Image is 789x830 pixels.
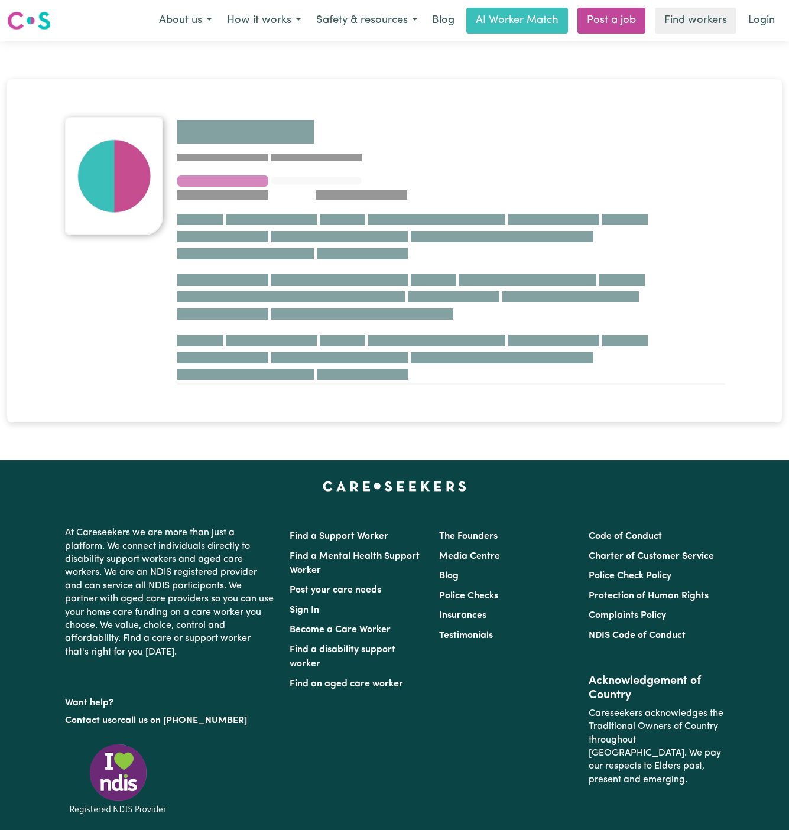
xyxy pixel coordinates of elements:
[290,552,420,575] a: Find a Mental Health Support Worker
[219,8,309,33] button: How it works
[290,585,381,595] a: Post your care needs
[439,571,459,581] a: Blog
[589,552,714,561] a: Charter of Customer Service
[589,702,724,791] p: Careseekers acknowledges the Traditional Owners of Country throughout [GEOGRAPHIC_DATA]. We pay o...
[577,8,645,34] a: Post a job
[589,631,686,640] a: NDIS Code of Conduct
[439,532,498,541] a: The Founders
[290,625,391,634] a: Become a Care Worker
[466,8,568,34] a: AI Worker Match
[121,716,247,725] a: call us on [PHONE_NUMBER]
[7,7,51,34] a: Careseekers logo
[65,742,171,816] img: Registered NDIS provider
[290,606,319,615] a: Sign In
[425,8,462,34] a: Blog
[589,674,724,702] h2: Acknowledgement of Country
[65,716,112,725] a: Contact us
[589,532,662,541] a: Code of Conduct
[439,591,498,601] a: Police Checks
[151,8,219,33] button: About us
[290,679,403,689] a: Find an aged care worker
[323,481,466,491] a: Careseekers home page
[65,709,275,732] p: or
[290,532,388,541] a: Find a Support Worker
[589,611,666,620] a: Complaints Policy
[589,591,709,601] a: Protection of Human Rights
[65,692,275,709] p: Want help?
[741,8,782,34] a: Login
[655,8,736,34] a: Find workers
[589,571,671,581] a: Police Check Policy
[290,645,395,669] a: Find a disability support worker
[7,10,51,31] img: Careseekers logo
[65,522,275,663] p: At Careseekers we are more than just a platform. We connect individuals directly to disability su...
[309,8,425,33] button: Safety & resources
[439,611,486,620] a: Insurances
[439,552,500,561] a: Media Centre
[439,631,493,640] a: Testimonials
